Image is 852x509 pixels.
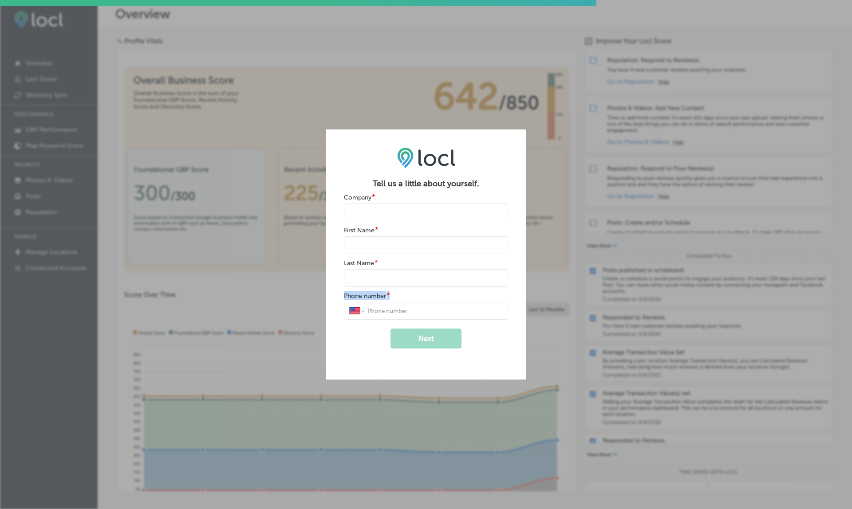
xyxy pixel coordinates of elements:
[344,194,371,201] label: Company
[390,329,461,348] button: Next
[373,179,479,188] strong: Tell us a little about yourself.
[367,307,503,315] input: Phone number
[397,147,455,168] img: LOCL logo
[344,292,386,300] label: Phone number
[344,227,375,234] label: First Name
[344,259,374,267] label: Last Name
